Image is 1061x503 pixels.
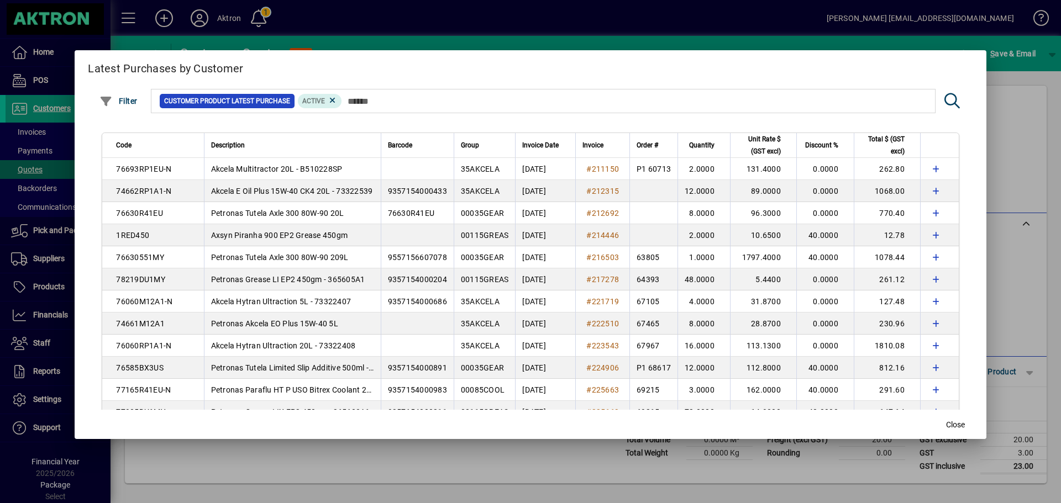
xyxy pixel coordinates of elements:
span: 76630R41EU [116,209,163,218]
span: 76585BX3US [116,363,164,372]
td: [DATE] [515,357,575,379]
span: 00115GREAS [461,231,509,240]
span: # [586,341,591,350]
div: Order # [637,139,671,151]
td: [DATE] [515,224,575,246]
td: 113.1300 [730,335,796,357]
span: 214446 [592,231,619,240]
td: 67105 [629,290,677,313]
td: 0.0000 [796,180,854,202]
td: 1068.00 [854,180,920,202]
td: 261.12 [854,268,920,290]
td: 291.60 [854,379,920,401]
td: 2.0000 [677,158,730,180]
a: #225663 [582,406,623,418]
td: 12.0000 [677,180,730,202]
td: 40.0000 [796,246,854,268]
span: Petronas Tutela Axle 300 80W-90 20L [211,209,344,218]
span: Petronas Tutela Axle 300 80W-90 209L [211,253,349,262]
span: Description [211,139,245,151]
span: 211150 [592,165,619,173]
span: 00115GREAS [461,275,509,284]
td: 0.0000 [796,158,854,180]
span: 00035GEAR [461,209,504,218]
span: 9557156607078 [388,253,447,262]
div: Total $ (GST excl) [861,133,915,157]
td: 10.6500 [730,224,796,246]
a: #222510 [582,317,623,330]
td: 230.96 [854,313,920,335]
button: Filter [97,91,140,111]
td: 89.0000 [730,180,796,202]
div: Invoice Date [522,139,569,151]
td: P1 60713 [629,158,677,180]
td: 12.0000 [677,357,730,379]
span: 35AKCELA [461,341,500,350]
span: Akcela Hytran Ultraction 5L - 73322407 [211,297,351,306]
td: 69215 [629,379,677,401]
span: 224906 [592,363,619,372]
span: 216503 [592,253,619,262]
span: Filter [99,97,138,105]
td: 1078.44 [854,246,920,268]
span: 00085COOL [461,385,505,394]
td: 72.0000 [677,401,730,423]
td: 127.48 [854,290,920,313]
span: Barcode [388,139,412,151]
td: 0.0000 [796,290,854,313]
td: 5.4400 [730,268,796,290]
span: 222510 [592,319,619,328]
div: Code [116,139,197,151]
a: #216503 [582,251,623,263]
div: Unit Rate $ (GST excl) [737,133,791,157]
span: 76060M12A1-N [116,297,172,306]
span: # [586,363,591,372]
td: 262.80 [854,158,920,180]
span: 35AKCELA [461,319,500,328]
span: 74661M12A1 [116,319,165,328]
span: 223543 [592,341,619,350]
td: 112.8000 [730,357,796,379]
span: 00035GEAR [461,363,504,372]
td: [DATE] [515,335,575,357]
td: 28.8700 [730,313,796,335]
span: Order # [637,139,658,151]
span: 1RED450 [116,231,149,240]
td: 1.0000 [677,246,730,268]
span: 74662RP1A1-N [116,187,171,195]
span: Close [946,419,965,431]
a: #211150 [582,163,623,175]
span: 212692 [592,209,619,218]
span: 212315 [592,187,619,195]
span: 225663 [592,407,619,416]
td: 812.16 [854,357,920,379]
td: 2.0000 [677,224,730,246]
a: #217278 [582,273,623,285]
span: # [586,297,591,306]
td: 16.0000 [677,335,730,357]
td: 0.0000 [796,335,854,357]
td: 0.0000 [796,202,854,224]
span: 225663 [592,385,619,394]
div: Quantity [685,139,724,151]
td: 67465 [629,313,677,335]
div: Group [461,139,509,151]
span: Total $ (GST excl) [861,133,905,157]
span: 9357154000891 [388,363,447,372]
span: Petronas Grease LI EP2 450gm - 365605A1 [211,275,365,284]
td: 12.78 [854,224,920,246]
span: Quantity [689,139,715,151]
div: Invoice [582,139,623,151]
td: 131.4000 [730,158,796,180]
td: [DATE] [515,158,575,180]
span: Petronas Akcela EO Plus 15W-40 5L [211,319,338,328]
a: #224906 [582,362,623,374]
td: 63805 [629,246,677,268]
span: # [586,385,591,394]
h2: Latest Purchases by Customer [75,50,986,82]
td: P1 68617 [629,357,677,379]
td: 8.0000 [677,313,730,335]
a: #221719 [582,295,623,308]
span: Akcela Multitractor 20L - B510228SP [211,165,343,173]
span: 9357154000983 [388,385,447,394]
